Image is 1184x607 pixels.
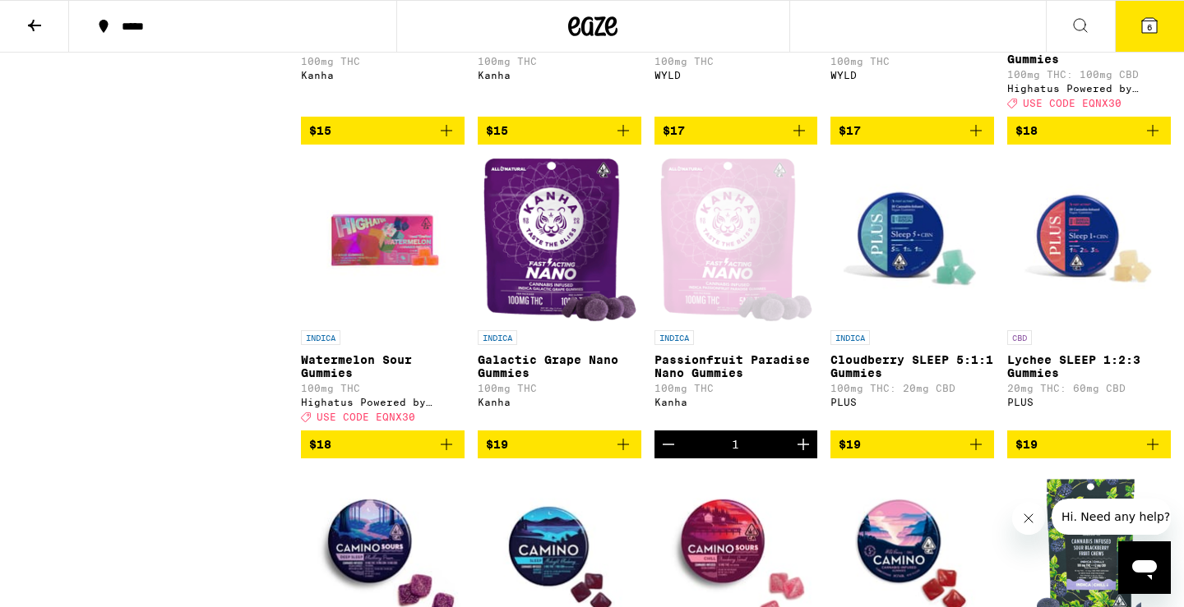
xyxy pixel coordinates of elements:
[1012,502,1045,535] iframe: Close message
[654,70,818,80] div: WYLD
[301,117,465,145] button: Add to bag
[663,124,685,137] span: $17
[301,70,465,80] div: Kanha
[789,430,817,458] button: Increment
[654,117,818,145] button: Add to bag
[839,438,861,451] span: $19
[478,430,641,458] button: Add to bag
[301,330,340,345] p: INDICA
[1007,158,1171,322] img: PLUS - Lychee SLEEP 1:2:3 Gummies
[1007,383,1171,393] p: 20mg THC: 60mg CBD
[830,56,994,67] p: 100mg THC
[830,158,994,430] a: Open page for Cloudberry SLEEP 5:1:1 Gummies from PLUS
[1007,158,1171,430] a: Open page for Lychee SLEEP 1:2:3 Gummies from PLUS
[830,117,994,145] button: Add to bag
[654,56,818,67] p: 100mg THC
[478,397,641,407] div: Kanha
[1007,69,1171,80] p: 100mg THC: 100mg CBD
[839,124,861,137] span: $17
[478,158,641,430] a: Open page for Galactic Grape Nano Gummies from Kanha
[478,56,641,67] p: 100mg THC
[654,430,682,458] button: Decrement
[483,158,636,322] img: Kanha - Galactic Grape Nano Gummies
[830,430,994,458] button: Add to bag
[830,353,994,379] p: Cloudberry SLEEP 5:1:1 Gummies
[830,397,994,407] div: PLUS
[654,397,818,407] div: Kanha
[1007,117,1171,145] button: Add to bag
[654,353,818,379] p: Passionfruit Paradise Nano Gummies
[1147,22,1152,32] span: 6
[1015,438,1038,451] span: $19
[486,438,508,451] span: $19
[301,158,465,430] a: Open page for Watermelon Sour Gummies from Highatus Powered by Cannabiotix
[301,353,465,379] p: Watermelon Sour Gummies
[1007,330,1032,345] p: CBD
[478,117,641,145] button: Add to bag
[830,383,994,393] p: 100mg THC: 20mg CBD
[309,438,331,451] span: $18
[654,330,694,345] p: INDICA
[478,353,641,379] p: Galactic Grape Nano Gummies
[1007,430,1171,458] button: Add to bag
[486,124,508,137] span: $15
[301,158,465,322] img: Highatus Powered by Cannabiotix - Watermelon Sour Gummies
[1023,98,1122,108] span: USE CODE EQNX30
[301,56,465,67] p: 100mg THC
[830,330,870,345] p: INDICA
[654,383,818,393] p: 100mg THC
[478,330,517,345] p: INDICA
[317,412,415,422] span: USE CODE EQNX30
[309,124,331,137] span: $15
[1052,499,1171,535] iframe: Message from company
[478,383,641,393] p: 100mg THC
[301,397,465,407] div: Highatus Powered by Cannabiotix
[654,158,818,430] a: Open page for Passionfruit Paradise Nano Gummies from Kanha
[1007,397,1171,407] div: PLUS
[1115,1,1184,52] button: 6
[301,383,465,393] p: 100mg THC
[830,70,994,80] div: WYLD
[830,158,994,322] img: PLUS - Cloudberry SLEEP 5:1:1 Gummies
[1118,541,1171,594] iframe: Button to launch messaging window
[1007,353,1171,379] p: Lychee SLEEP 1:2:3 Gummies
[1015,124,1038,137] span: $18
[301,430,465,458] button: Add to bag
[732,438,739,451] div: 1
[1007,83,1171,94] div: Highatus Powered by Cannabiotix
[478,70,641,80] div: Kanha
